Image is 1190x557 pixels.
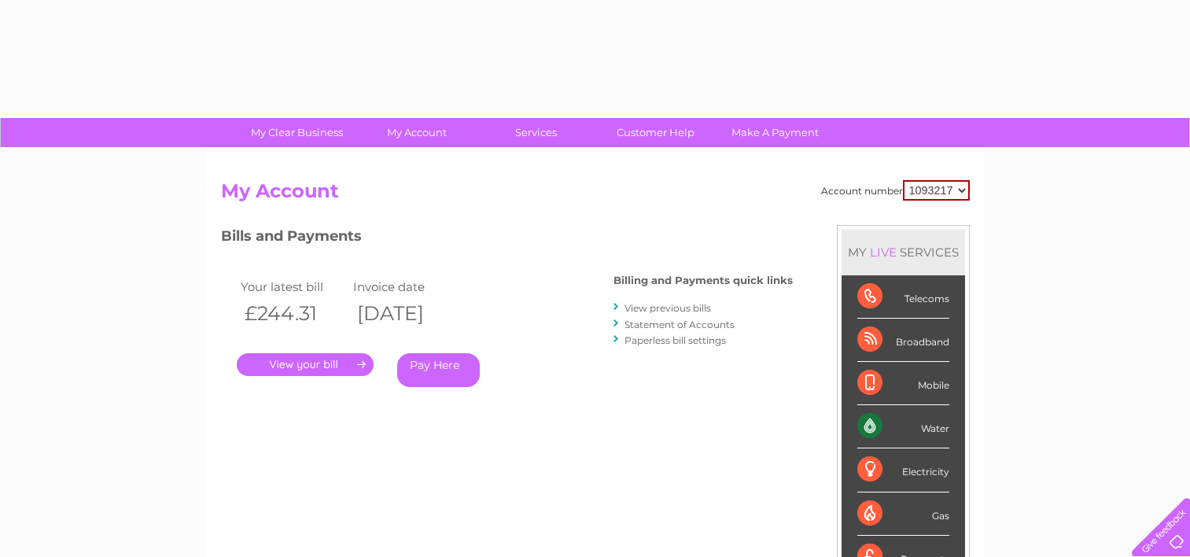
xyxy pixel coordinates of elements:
[237,353,374,376] a: .
[624,302,711,314] a: View previous bills
[352,118,481,147] a: My Account
[857,275,949,319] div: Telecoms
[221,225,793,253] h3: Bills and Payments
[232,118,362,147] a: My Clear Business
[857,448,949,492] div: Electricity
[710,118,840,147] a: Make A Payment
[624,319,735,330] a: Statement of Accounts
[591,118,720,147] a: Customer Help
[624,334,726,346] a: Paperless bill settings
[857,362,949,405] div: Mobile
[397,353,480,387] a: Pay Here
[857,319,949,362] div: Broadband
[237,297,350,330] th: £244.31
[821,180,970,201] div: Account number
[842,230,965,275] div: MY SERVICES
[349,297,462,330] th: [DATE]
[471,118,601,147] a: Services
[237,276,350,297] td: Your latest bill
[867,245,900,260] div: LIVE
[221,180,970,210] h2: My Account
[857,405,949,448] div: Water
[613,275,793,286] h4: Billing and Payments quick links
[349,276,462,297] td: Invoice date
[857,492,949,536] div: Gas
